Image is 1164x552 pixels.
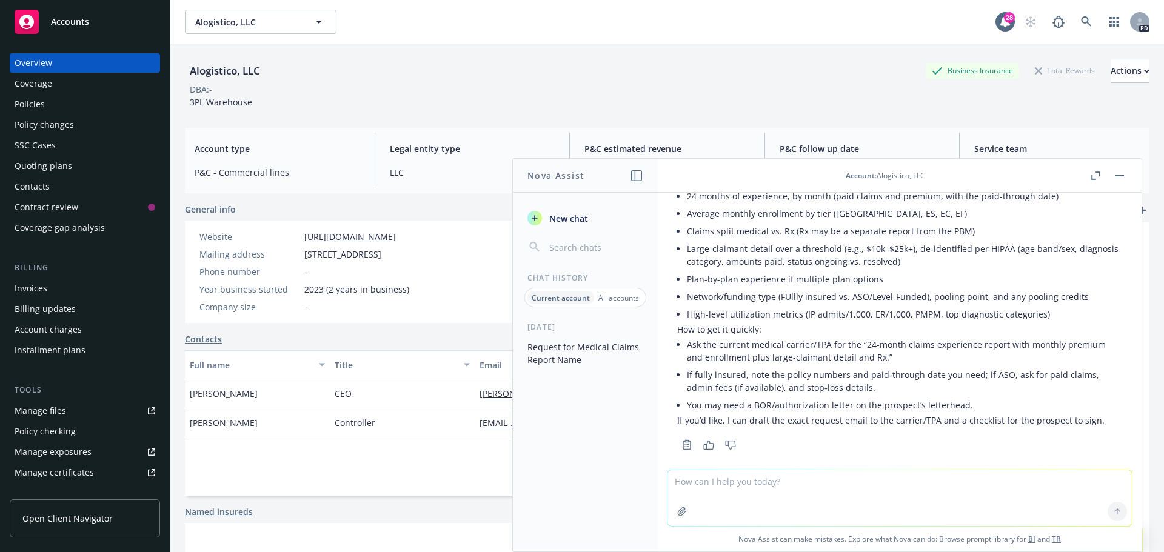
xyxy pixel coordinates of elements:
div: Business Insurance [926,63,1019,78]
div: Manage exposures [15,442,92,462]
a: TR [1052,534,1061,544]
span: CEO [335,387,352,400]
a: [EMAIL_ADDRESS][DOMAIN_NAME] [480,417,631,428]
span: Nova Assist can make mistakes. Explore what Nova can do: Browse prompt library for and [663,527,1137,551]
a: Coverage [10,74,160,93]
li: Large-claimant detail over a threshold (e.g., $10k–$25k+), de‑identified per HIPAA (age band/sex,... [687,240,1122,270]
div: Overview [15,53,52,73]
span: Open Client Navigator [22,512,113,525]
a: Overview [10,53,160,73]
p: How to get it quickly: [677,323,1122,336]
div: Website [199,230,299,243]
a: [URL][DOMAIN_NAME] [304,231,396,242]
a: Contract review [10,198,160,217]
svg: Copy to clipboard [681,439,692,450]
button: Request for Medical Claims Report Name [523,337,648,370]
a: Named insureds [185,505,253,518]
li: High-level utilization metrics (IP admits/1,000, ER/1,000, PMPM, top diagnostic categories) [687,305,1122,323]
div: Contract review [15,198,78,217]
div: Chat History [513,273,658,283]
a: Switch app [1102,10,1126,34]
div: Coverage gap analysis [15,218,105,238]
div: Phone number [199,265,299,278]
div: Full name [190,359,312,371]
input: Search chats [547,239,643,256]
div: SSC Cases [15,136,56,155]
div: Installment plans [15,341,85,360]
button: Full name [185,350,330,379]
a: Contacts [185,333,222,345]
div: Manage BORs [15,484,72,503]
li: Plan-by-plan experience if multiple plan options [687,270,1122,288]
div: Title [335,359,457,371]
span: 3PL Warehouse [190,96,252,108]
span: Alogistico, LLC [195,16,300,28]
a: Policy checking [10,422,160,441]
div: Tools [10,384,160,396]
div: Email [480,359,698,371]
a: Policies [10,95,160,114]
li: Claims split medical vs. Rx (Rx may be a separate report from the PBM) [687,222,1122,240]
div: Policies [15,95,45,114]
p: If you’d like, I can draft the exact request email to the carrier/TPA and a checklist for the pro... [677,414,1122,427]
span: [PERSON_NAME] [190,416,258,429]
a: Account charges [10,320,160,339]
li: If fully insured, note the policy numbers and paid‑through date you need; if ASO, ask for paid cl... [687,366,1122,396]
span: Account type [195,142,360,155]
div: Invoices [15,279,47,298]
div: Quoting plans [15,156,72,176]
span: LLC [390,166,555,179]
div: Account charges [15,320,82,339]
span: P&C estimated revenue [584,142,750,155]
a: Manage exposures [10,442,160,462]
a: Manage BORs [10,484,160,503]
a: BI [1028,534,1035,544]
span: Accounts [51,17,89,27]
a: Invoices [10,279,160,298]
a: SSC Cases [10,136,160,155]
a: Report a Bug [1046,10,1071,34]
div: Company size [199,301,299,313]
button: Actions [1111,59,1149,83]
a: Start snowing [1018,10,1043,34]
div: [DATE] [513,322,658,332]
div: Policy checking [15,422,76,441]
div: 28 [1004,12,1015,23]
li: Ask the current medical carrier/TPA for the “24-month claims experience report with monthly premi... [687,336,1122,366]
button: Alogistico, LLC [185,10,336,34]
a: Accounts [10,5,160,39]
li: 24 months of experience, by month (paid claims and premium, with the paid-through date) [687,187,1122,205]
button: New chat [523,207,648,229]
a: Manage files [10,401,160,421]
span: New chat [547,212,588,225]
span: P&C - Commercial lines [195,166,360,179]
div: Manage certificates [15,463,94,482]
li: Network/funding type (FUllly insured vs. ASO/Level-Funded), pooling point, and any pooling credits [687,288,1122,305]
li: Average monthly enrollment by tier ([GEOGRAPHIC_DATA], ES, EC, EF) [687,205,1122,222]
div: : Alogistico, LLC [846,170,925,181]
span: [STREET_ADDRESS] [304,248,381,261]
a: Contacts [10,177,160,196]
span: General info [185,203,236,216]
a: Quoting plans [10,156,160,176]
div: Year business started [199,283,299,296]
div: Manage files [15,401,66,421]
li: You may need a BOR/authorization letter on the prospect’s letterhead. [687,396,1122,414]
div: DBA: - [190,83,212,96]
div: Alogistico, LLC [185,63,265,79]
span: Legal entity type [390,142,555,155]
div: Billing updates [15,299,76,319]
h1: Nova Assist [527,169,584,182]
span: Service team [974,142,1140,155]
span: P&C follow up date [780,142,945,155]
div: Contacts [15,177,50,196]
div: Total Rewards [1029,63,1101,78]
a: Policy changes [10,115,160,135]
div: Mailing address [199,248,299,261]
a: Installment plans [10,341,160,360]
span: - [304,265,307,278]
a: [PERSON_NAME][EMAIL_ADDRESS][DOMAIN_NAME] [480,388,699,399]
p: Current account [532,293,590,303]
p: All accounts [598,293,639,303]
